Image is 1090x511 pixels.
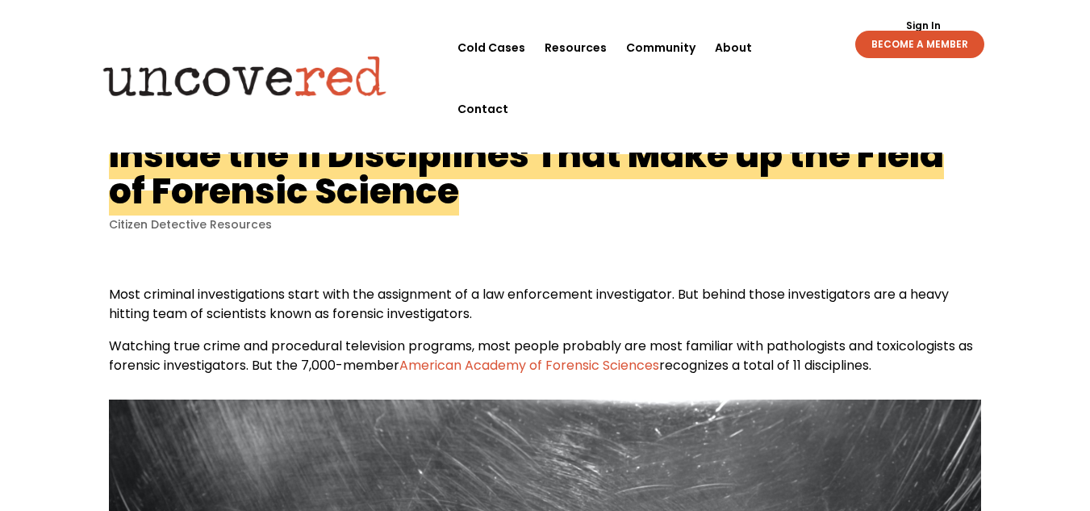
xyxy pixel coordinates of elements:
[90,44,400,107] img: Uncovered logo
[457,78,508,140] a: Contact
[109,285,949,323] span: Most criminal investigations start with the assignment of a law enforcement investigator. But beh...
[109,337,973,375] span: Watching true crime and procedural television programs, most people probably are most familiar wi...
[897,21,950,31] a: Sign In
[457,17,525,78] a: Cold Cases
[545,17,607,78] a: Resources
[109,130,944,216] h1: Inside the 11 Disciplines That Make up the Field of Forensic Science
[626,17,695,78] a: Community
[399,356,659,375] a: American Academy of Forensic Sciences
[855,31,984,58] a: BECOME A MEMBER
[109,216,272,232] a: Citizen Detective Resources
[659,356,871,375] span: recognizes a total of 11 disciplines.
[715,17,752,78] a: About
